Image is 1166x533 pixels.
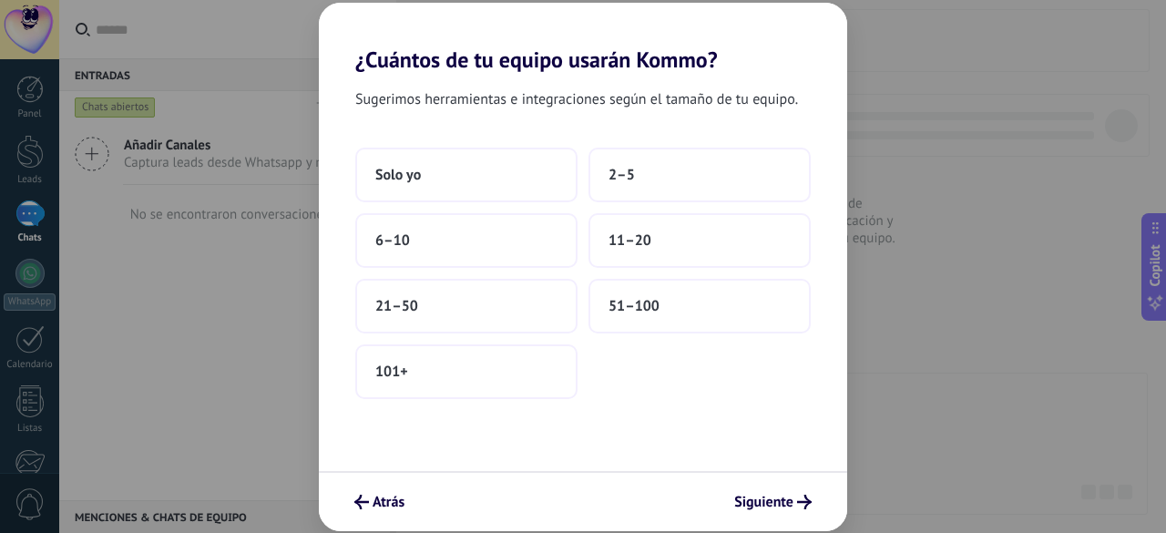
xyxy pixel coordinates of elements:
[375,297,418,315] span: 21–50
[375,363,408,381] span: 101+
[726,487,820,518] button: Siguiente
[609,297,660,315] span: 51–100
[588,279,811,333] button: 51–100
[355,87,798,111] span: Sugerimos herramientas e integraciones según el tamaño de tu equipo.
[355,148,578,202] button: Solo yo
[609,166,635,184] span: 2–5
[355,213,578,268] button: 6–10
[355,279,578,333] button: 21–50
[373,496,404,508] span: Atrás
[588,148,811,202] button: 2–5
[734,496,793,508] span: Siguiente
[375,166,421,184] span: Solo yo
[355,344,578,399] button: 101+
[588,213,811,268] button: 11–20
[319,3,847,73] h2: ¿Cuántos de tu equipo usarán Kommo?
[346,487,413,518] button: Atrás
[375,231,410,250] span: 6–10
[609,231,651,250] span: 11–20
